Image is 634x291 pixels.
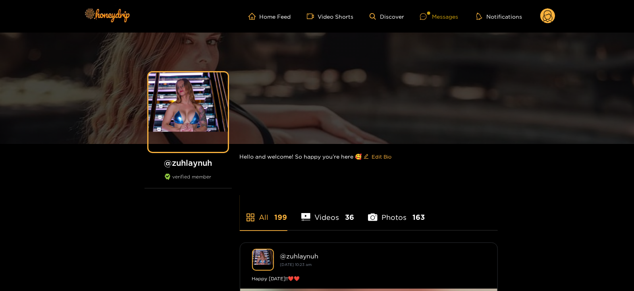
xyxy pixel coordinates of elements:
[246,213,255,222] span: appstore
[145,174,232,188] div: verified member
[275,212,287,222] span: 199
[345,212,354,222] span: 36
[249,13,291,20] a: Home Feed
[474,12,524,20] button: Notifications
[301,194,355,230] li: Videos
[364,154,369,160] span: edit
[307,13,354,20] a: Video Shorts
[307,13,318,20] span: video-camera
[252,275,486,283] div: Happy [DATE]!!❤️❤️
[249,13,260,20] span: home
[368,194,425,230] li: Photos
[280,252,486,260] div: @ zuhlaynuh
[412,212,425,222] span: 163
[362,150,393,163] button: editEdit Bio
[252,249,274,271] img: zuhlaynuh
[420,12,458,21] div: Messages
[280,262,312,267] small: [DATE] 10:23 am
[372,153,392,161] span: Edit Bio
[240,144,498,169] div: Hello and welcome! So happy you’re here 🥰
[145,158,232,168] h1: @ zuhlaynuh
[370,13,404,20] a: Discover
[240,194,287,230] li: All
